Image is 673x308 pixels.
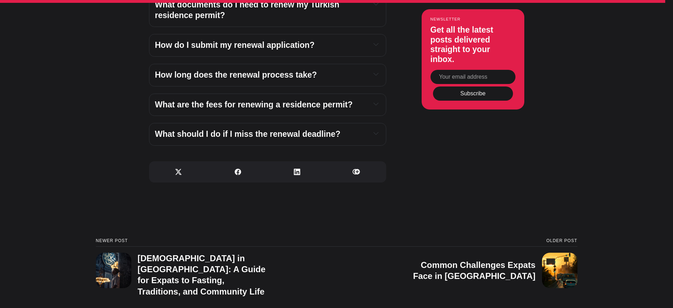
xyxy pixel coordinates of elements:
small: Newsletter [430,17,515,21]
button: Expand toggle to read content [372,70,380,78]
span: How do I submit my renewal application? [155,40,315,50]
span: What are the fees for renewing a residence permit? [155,100,353,109]
button: Expand toggle to read content [372,40,380,49]
span: How long does the renewal process take? [155,70,317,79]
a: Share on Linkedin [268,161,327,183]
button: Subscribe [433,86,513,101]
a: Older post Common Challenges Expats Face in [GEOGRAPHIC_DATA] [337,239,577,297]
button: Expand toggle to read content [372,129,380,138]
a: Newer post [DEMOGRAPHIC_DATA] in [GEOGRAPHIC_DATA]: A Guide for Expats to Fasting, Traditions, an... [96,239,337,297]
span: What should I do if I miss the renewal deadline? [155,129,341,139]
h3: Common Challenges Expats Face in [GEOGRAPHIC_DATA] [413,260,536,281]
a: Share on Facebook [208,161,268,183]
h3: [DEMOGRAPHIC_DATA] in [GEOGRAPHIC_DATA]: A Guide for Expats to Fasting, Traditions, and Community... [138,253,266,296]
button: Expand toggle to read content [372,100,380,108]
a: Share on X [149,161,209,183]
h3: Get all the latest posts delivered straight to your inbox. [430,25,515,64]
input: Your email address [430,70,515,84]
a: Copy link [327,161,386,183]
